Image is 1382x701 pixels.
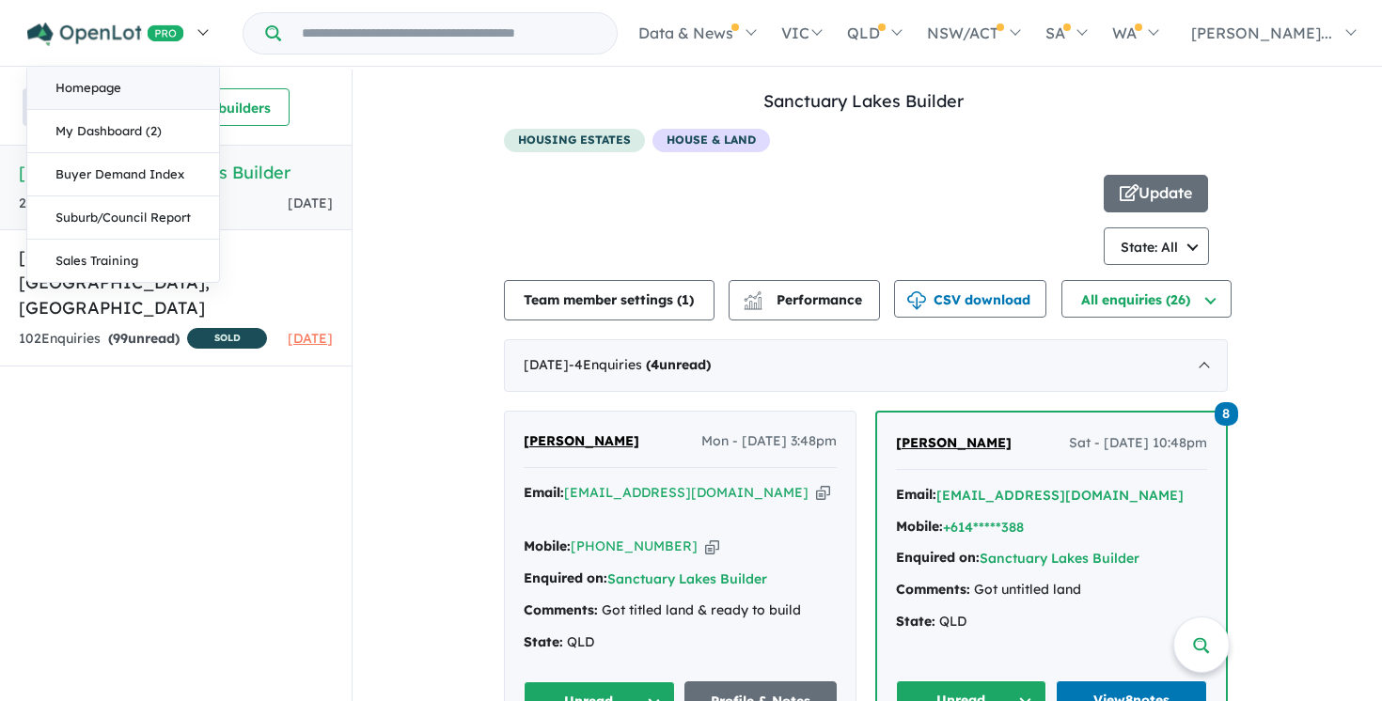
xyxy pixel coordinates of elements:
button: Sanctuary Lakes Builder [607,569,767,589]
strong: ( unread) [108,330,180,347]
span: House & Land [652,129,770,152]
strong: Enquired on: [896,549,980,566]
a: Sales Training [27,240,219,282]
span: Mon - [DATE] 3:48pm [701,430,837,453]
button: Performance [729,280,880,320]
span: [DATE] [288,195,333,211]
span: 8 [1215,402,1238,426]
strong: Mobile: [524,537,571,554]
strong: Email: [524,484,564,501]
button: Sanctuary Lakes Builder [980,549,1139,569]
span: Performance [746,291,862,308]
div: [DATE] [504,339,1228,392]
div: QLD [524,631,837,654]
a: Homepage [27,67,219,110]
div: Got untitled land [896,579,1207,601]
strong: State: [524,633,563,650]
strong: State: [896,613,935,630]
a: [PHONE_NUMBER] [571,537,698,554]
input: Try estate name, suburb, builder or developer [285,13,613,54]
button: All enquiries (26) [1061,280,1232,318]
button: [EMAIL_ADDRESS][DOMAIN_NAME] [936,486,1184,506]
span: Sat - [DATE] 10:48pm [1069,432,1207,455]
span: 1 [682,291,689,308]
button: Copy [816,483,830,503]
div: QLD [896,611,1207,633]
button: Update [1104,175,1208,212]
strong: Comments: [896,581,970,598]
span: housing estates [504,129,645,152]
img: bar-chart.svg [744,297,762,309]
span: [PERSON_NAME]... [1191,23,1332,42]
img: download icon [907,291,926,310]
a: Sanctuary Lakes Builder [980,550,1139,567]
a: 8 [1215,400,1238,426]
a: [EMAIL_ADDRESS][DOMAIN_NAME] [564,484,809,501]
img: Openlot PRO Logo White [27,23,184,46]
span: SOLD [187,328,267,349]
span: - 4 Enquir ies [569,356,711,373]
button: State: All [1104,227,1210,265]
div: Got titled land & ready to build [524,600,837,622]
a: [PERSON_NAME] [896,432,1012,455]
a: Suburb/Council Report [27,196,219,240]
button: CSV download [894,280,1046,318]
strong: Email: [896,486,936,503]
strong: Comments: [524,601,598,618]
a: My Dashboard (2) [27,110,219,153]
h5: [GEOGRAPHIC_DATA] - [GEOGRAPHIC_DATA] , [GEOGRAPHIC_DATA] [19,244,333,320]
div: 26 Enquir ies [19,193,172,215]
h5: [Builder] Sanctuary Lakes Builder [19,160,333,185]
div: 102 Enquir ies [19,328,267,351]
button: Team member settings (1) [504,280,715,320]
strong: Enquired on: [524,569,607,586]
span: [PERSON_NAME] [524,432,639,449]
a: Buyer Demand Index [27,153,219,196]
strong: ( unread) [646,356,711,373]
button: Copy [705,537,719,556]
span: [DATE] [288,330,333,347]
strong: Mobile: [896,518,943,535]
a: Sanctuary Lakes Builder [607,570,767,587]
img: line-chart.svg [744,291,761,302]
span: [PERSON_NAME] [896,434,1012,451]
span: 4 [651,356,659,373]
a: [PERSON_NAME] [524,430,639,453]
span: 99 [113,330,128,347]
a: Sanctuary Lakes Builder [763,90,964,112]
